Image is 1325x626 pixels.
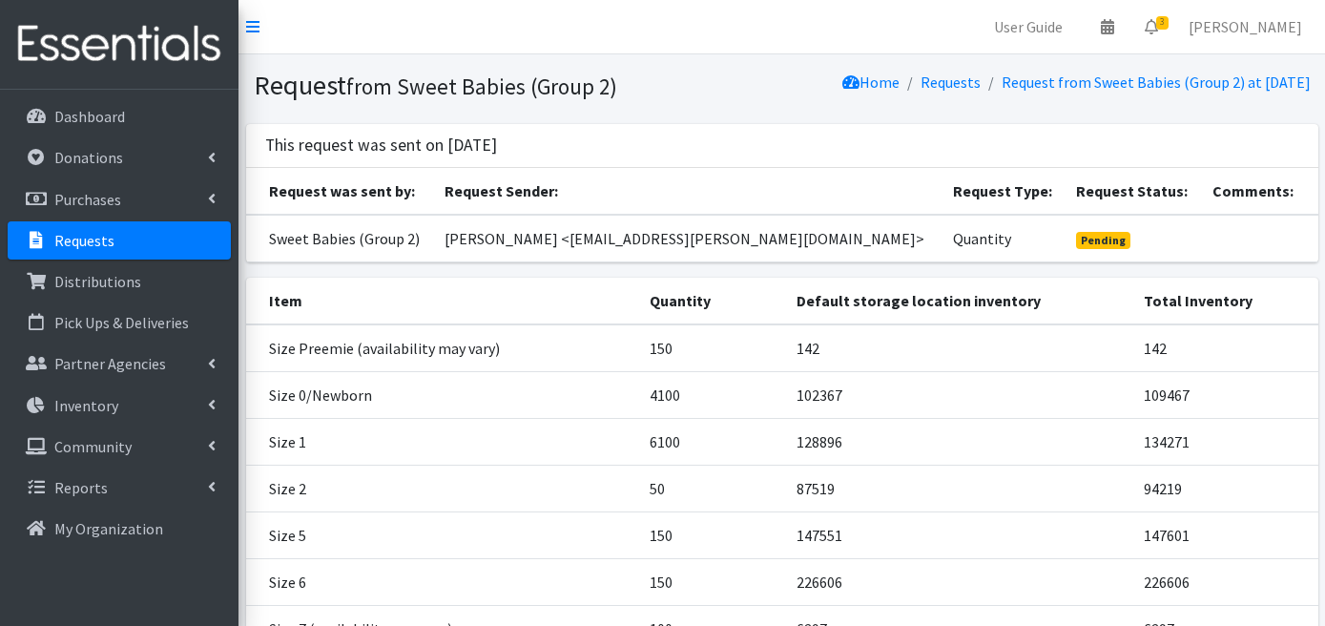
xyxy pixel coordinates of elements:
[8,12,231,76] img: HumanEssentials
[246,278,639,324] th: Item
[54,437,132,456] p: Community
[8,428,231,466] a: Community
[1132,324,1318,372] td: 142
[638,324,784,372] td: 150
[942,215,1065,262] td: Quantity
[246,324,639,372] td: Size Preemie (availability may vary)
[1156,16,1169,30] span: 3
[54,148,123,167] p: Donations
[638,278,784,324] th: Quantity
[942,168,1065,215] th: Request Type:
[246,465,639,511] td: Size 2
[8,97,231,136] a: Dashboard
[433,168,942,215] th: Request Sender:
[54,231,114,250] p: Requests
[1173,8,1317,46] a: [PERSON_NAME]
[254,69,776,102] h1: Request
[54,478,108,497] p: Reports
[638,418,784,465] td: 6100
[54,190,121,209] p: Purchases
[1132,558,1318,605] td: 226606
[8,138,231,177] a: Donations
[1132,465,1318,511] td: 94219
[785,278,1132,324] th: Default storage location inventory
[638,371,784,418] td: 4100
[1076,232,1130,249] span: Pending
[265,136,497,156] h3: This request was sent on [DATE]
[346,73,617,100] small: from Sweet Babies (Group 2)
[54,272,141,291] p: Distributions
[8,469,231,507] a: Reports
[785,324,1132,372] td: 142
[842,73,900,92] a: Home
[433,215,942,262] td: [PERSON_NAME] <[EMAIL_ADDRESS][PERSON_NAME][DOMAIN_NAME]>
[785,558,1132,605] td: 226606
[1201,168,1317,215] th: Comments:
[785,465,1132,511] td: 87519
[8,180,231,219] a: Purchases
[1129,8,1173,46] a: 3
[1132,371,1318,418] td: 109467
[1132,278,1318,324] th: Total Inventory
[8,303,231,342] a: Pick Ups & Deliveries
[785,418,1132,465] td: 128896
[54,396,118,415] p: Inventory
[638,511,784,558] td: 150
[54,354,166,373] p: Partner Agencies
[1132,511,1318,558] td: 147601
[638,465,784,511] td: 50
[54,107,125,126] p: Dashboard
[54,519,163,538] p: My Organization
[8,386,231,425] a: Inventory
[246,371,639,418] td: Size 0/Newborn
[246,168,433,215] th: Request was sent by:
[921,73,981,92] a: Requests
[8,262,231,301] a: Distributions
[785,511,1132,558] td: 147551
[1002,73,1311,92] a: Request from Sweet Babies (Group 2) at [DATE]
[638,558,784,605] td: 150
[8,344,231,383] a: Partner Agencies
[1065,168,1201,215] th: Request Status:
[8,510,231,548] a: My Organization
[246,511,639,558] td: Size 5
[1132,418,1318,465] td: 134271
[246,418,639,465] td: Size 1
[979,8,1078,46] a: User Guide
[8,221,231,260] a: Requests
[54,313,189,332] p: Pick Ups & Deliveries
[246,215,433,262] td: Sweet Babies (Group 2)
[246,558,639,605] td: Size 6
[785,371,1132,418] td: 102367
